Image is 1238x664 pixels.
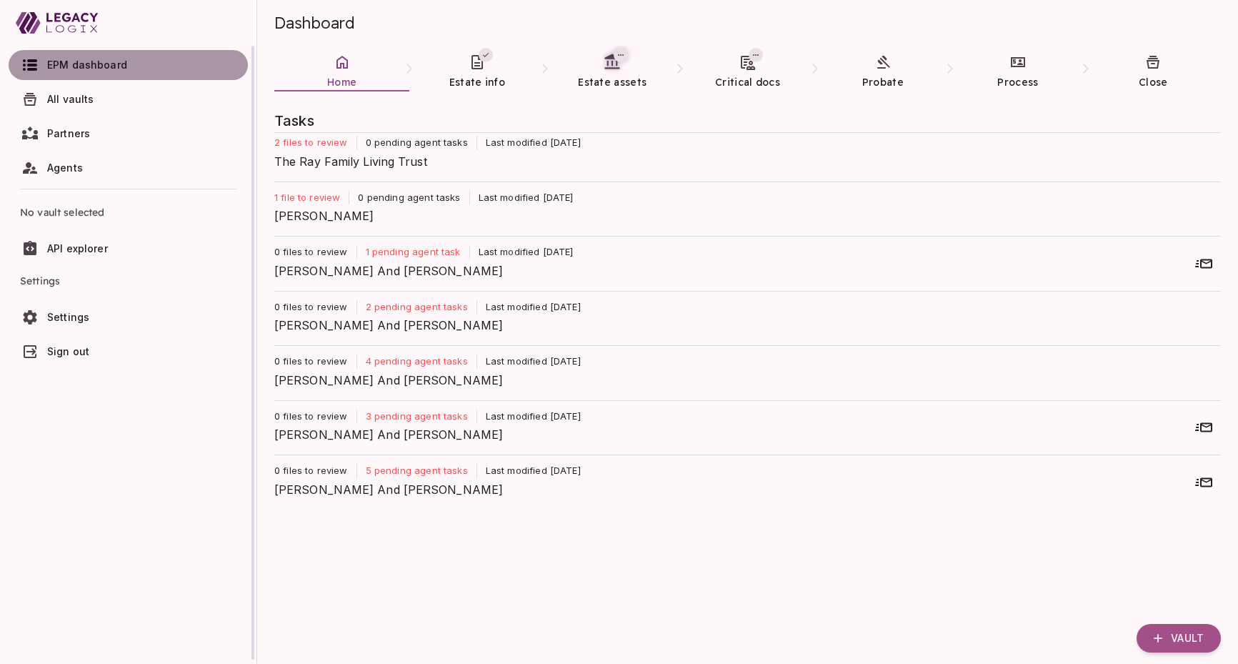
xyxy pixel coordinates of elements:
[357,464,476,478] p: 5 pending agent tasks
[47,59,127,71] span: EPM dashboard
[9,153,248,183] a: Agents
[274,153,1209,170] span: The Ray Family Living Trust
[1139,76,1168,89] span: Close
[357,136,476,150] p: 0 pending agent tasks
[1137,624,1221,653] button: Vault
[1171,632,1204,645] span: Vault
[477,410,581,424] p: Last modified [DATE]
[274,245,356,259] p: 0 files to review
[477,464,581,478] p: Last modified [DATE]
[477,136,581,150] p: Last modified [DATE]
[578,76,647,89] span: Estate assets
[357,300,476,314] p: 2 pending agent tasks
[1189,468,1218,497] button: Send invite
[20,264,236,298] span: Settings
[9,302,248,332] a: Settings
[274,207,1209,224] span: [PERSON_NAME]
[274,481,1209,498] span: [PERSON_NAME] And [PERSON_NAME]
[9,84,248,114] a: All vaults
[327,76,356,89] span: Home
[47,93,94,105] span: All vaults
[274,136,356,150] p: 2 files to review
[47,127,90,139] span: Partners
[470,191,574,205] p: Last modified [DATE]
[1189,413,1218,442] button: Send invite
[274,13,355,33] span: Dashboard
[274,109,1221,132] span: Tasks
[274,464,356,478] p: 0 files to review
[9,119,248,149] a: Partners
[349,191,469,205] p: 0 pending agent tasks
[47,311,89,323] span: Settings
[9,337,248,367] a: Sign out
[274,372,1209,389] span: [PERSON_NAME] And [PERSON_NAME]
[357,245,469,259] p: 1 pending agent task
[274,191,349,205] p: 1 file to review
[274,262,1209,279] span: [PERSON_NAME] And [PERSON_NAME]
[47,345,89,357] span: Sign out
[470,245,574,259] p: Last modified [DATE]
[449,76,505,89] span: Estate info
[47,242,108,254] span: API explorer
[357,355,476,369] p: 4 pending agent tasks
[357,410,476,424] p: 3 pending agent tasks
[274,426,1209,443] span: [PERSON_NAME] And [PERSON_NAME]
[9,234,248,264] a: API explorer
[477,355,581,369] p: Last modified [DATE]
[997,76,1038,89] span: Process
[1189,249,1218,278] button: Send invite
[715,76,780,89] span: Critical docs
[274,410,356,424] p: 0 files to review
[477,300,581,314] p: Last modified [DATE]
[20,195,236,229] span: No vault selected
[274,300,356,314] p: 0 files to review
[47,162,83,174] span: Agents
[9,50,248,80] a: EPM dashboard
[274,355,356,369] p: 0 files to review
[274,317,1209,334] span: [PERSON_NAME] And [PERSON_NAME]
[862,76,904,89] span: Probate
